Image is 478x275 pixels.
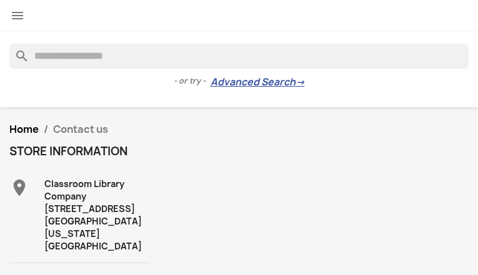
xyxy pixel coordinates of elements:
i: search [9,44,24,59]
i:  [9,178,29,198]
a: Home [9,122,39,136]
span: → [296,76,305,89]
h4: Store information [9,145,150,158]
span: Contact us [53,122,108,136]
input: Search [9,44,469,69]
a: Advanced Search→ [211,76,305,89]
i:  [10,8,25,23]
span: - or try - [174,75,211,87]
div: Classroom Library Company [STREET_ADDRESS] [GEOGRAPHIC_DATA][US_STATE] [GEOGRAPHIC_DATA] [44,178,150,253]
